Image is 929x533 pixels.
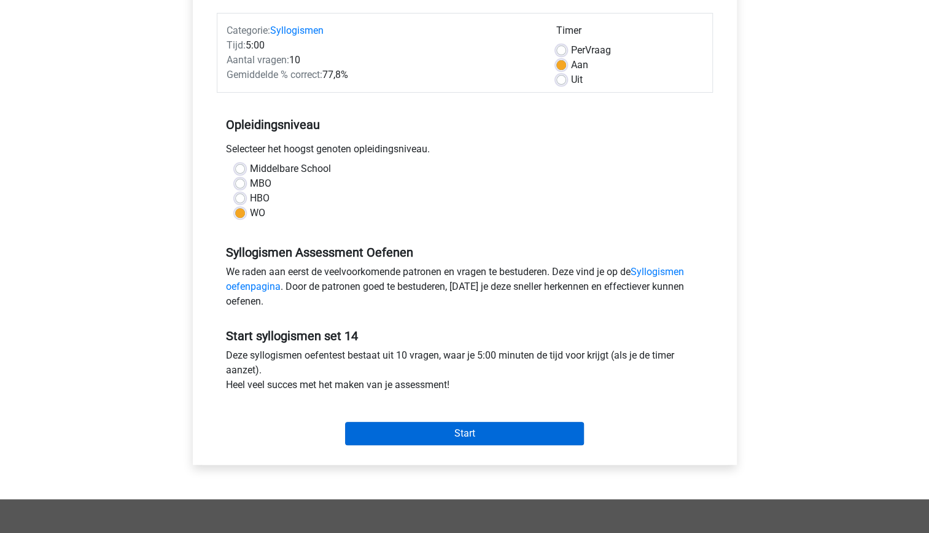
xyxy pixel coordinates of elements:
label: WO [250,206,265,220]
h5: Start syllogismen set 14 [226,329,704,343]
div: We raden aan eerst de veelvoorkomende patronen en vragen te bestuderen. Deze vind je op de . Door... [217,265,713,314]
span: Tijd: [227,39,246,51]
label: HBO [250,191,270,206]
span: Per [571,44,585,56]
div: 77,8% [217,68,547,82]
a: Syllogismen [270,25,324,36]
h5: Syllogismen Assessment Oefenen [226,245,704,260]
label: Uit [571,72,583,87]
span: Categorie: [227,25,270,36]
label: MBO [250,176,271,191]
label: Aan [571,58,588,72]
label: Vraag [571,43,611,58]
input: Start [345,422,584,445]
span: Gemiddelde % correct: [227,69,322,80]
div: 10 [217,53,547,68]
label: Middelbare School [250,161,331,176]
h5: Opleidingsniveau [226,112,704,137]
div: Deze syllogismen oefentest bestaat uit 10 vragen, waar je 5:00 minuten de tijd voor krijgt (als j... [217,348,713,397]
div: 5:00 [217,38,547,53]
div: Selecteer het hoogst genoten opleidingsniveau. [217,142,713,161]
div: Timer [556,23,703,43]
span: Aantal vragen: [227,54,289,66]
